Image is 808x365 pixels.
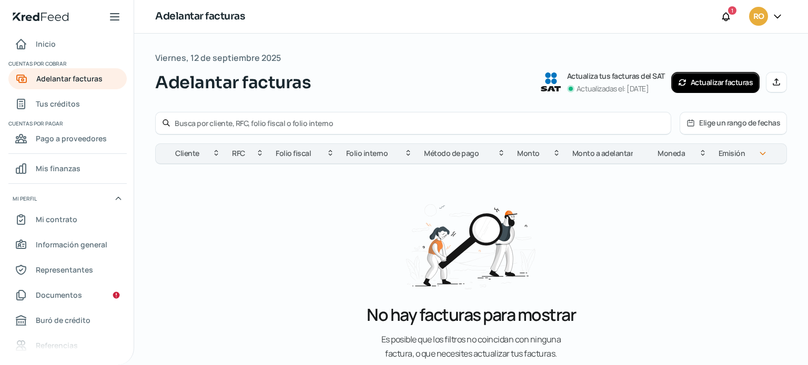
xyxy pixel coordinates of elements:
p: Actualiza tus facturas del SAT [567,70,665,82]
span: Mis finanzas [36,162,80,175]
span: Cuentas por pagar [8,119,125,128]
button: Elige un rango de fechas [680,112,786,134]
span: 1 [731,6,733,15]
span: Inicio [36,37,56,50]
span: Documentos [36,288,82,301]
h1: Adelantar facturas [155,9,245,24]
p: No hay facturas para mostrar [367,303,575,326]
a: Buró de crédito [8,310,127,331]
span: Folio interno [346,147,388,160]
span: Pago a proveedores [36,132,107,145]
span: Tus créditos [36,97,80,110]
span: Método de pago [424,147,479,160]
button: Actualizar facturas [671,72,760,93]
a: Pago a proveedores [8,128,127,149]
img: SAT logo [541,72,561,91]
span: Viernes, 12 de septiembre 2025 [155,50,281,66]
a: Tus créditos [8,93,127,114]
a: Representantes [8,259,127,280]
span: Moneda [658,147,685,160]
p: Actualizadas el: [DATE] [577,82,649,95]
span: Buró de crédito [36,314,90,327]
span: Monto a adelantar [572,147,633,160]
span: RO [753,11,764,23]
span: Representantes [36,263,93,276]
a: Información general [8,234,127,255]
span: Información general [36,238,107,251]
a: Documentos [8,285,127,306]
span: Folio fiscal [276,147,311,160]
span: Monto [517,147,540,160]
a: Adelantar facturas [8,68,127,89]
span: Mi contrato [36,213,77,226]
span: Adelantar facturas [155,70,311,95]
span: Adelantar facturas [36,72,103,85]
a: Inicio [8,34,127,55]
img: No hay facturas para mostrar [401,192,541,297]
a: Mis finanzas [8,158,127,179]
span: Mi perfil [13,194,37,203]
span: Emisión [719,147,745,160]
input: Busca por cliente, RFC, folio fiscal o folio interno [175,118,664,128]
a: Mi contrato [8,209,127,230]
span: RFC [232,147,245,160]
a: Referencias [8,335,127,356]
span: Cuentas por cobrar [8,59,125,68]
p: E s p o s i b l e q u e l o s f i l t r o s n o c o i n c i d a n c o n n i n g u n a f a c t u r... [314,332,629,361]
span: Referencias [36,339,78,352]
span: Cliente [175,147,199,160]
